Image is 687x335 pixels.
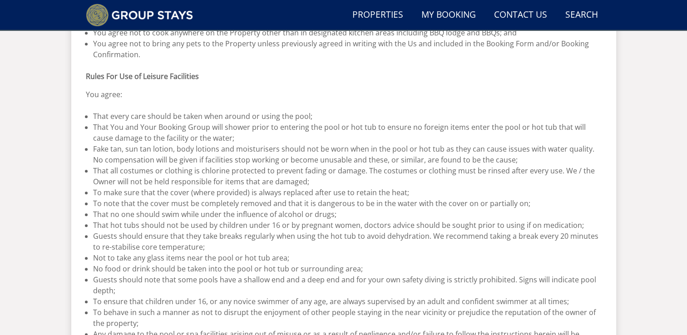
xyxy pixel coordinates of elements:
li: Fake tan, sun tan lotion, body lotions and moisturisers should not be worn when in the pool or ho... [93,143,602,165]
a: My Booking [418,5,479,25]
li: That all costumes or clothing is chlorine protected to prevent fading or damage. The costumes or ... [93,165,602,187]
a: Search [562,5,602,25]
li: To behave in such a manner as not to disrupt the enjoyment of other people staying in the near vi... [93,307,602,329]
li: You agree not to cook anywhere on the Property other than in designated kitchen areas including B... [93,27,602,38]
li: You agree not to bring any pets to the Property unless previously agreed in writing with the Us a... [93,38,602,60]
li: That no one should swim while under the influence of alcohol or drugs; [93,209,602,220]
li: Guests should ensure that they take breaks regularly when using the hot tub to avoid dehydration.... [93,231,602,252]
li: To make sure that the cover (where provided) is always replaced after use to retain the heat; [93,187,602,198]
li: That hot tubs should not be used by children under 16 or by pregnant women, doctors advice should... [93,220,602,231]
li: To note that the cover must be completely removed and that it is dangerous to be in the water wit... [93,198,602,209]
li: Guests should note that some pools have a shallow end and a deep end and for your own safety divi... [93,274,602,296]
li: To ensure that children under 16, or any novice swimmer of any age, are always supervised by an a... [93,296,602,307]
li: Not to take any glass items near the pool or hot tub area; [93,252,602,263]
li: No food or drink should be taken into the pool or hot tub or surrounding area; [93,263,602,274]
a: Contact Us [490,5,551,25]
li: That every care should be taken when around or using the pool; [93,111,602,122]
p: You agree: [86,89,602,100]
img: Group Stays [86,4,193,26]
a: Properties [349,5,407,25]
li: That You and Your Booking Group will shower prior to entering the pool or hot tub to ensure no fo... [93,122,602,143]
strong: Rules For Use of Leisure Facilities [86,71,199,81]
